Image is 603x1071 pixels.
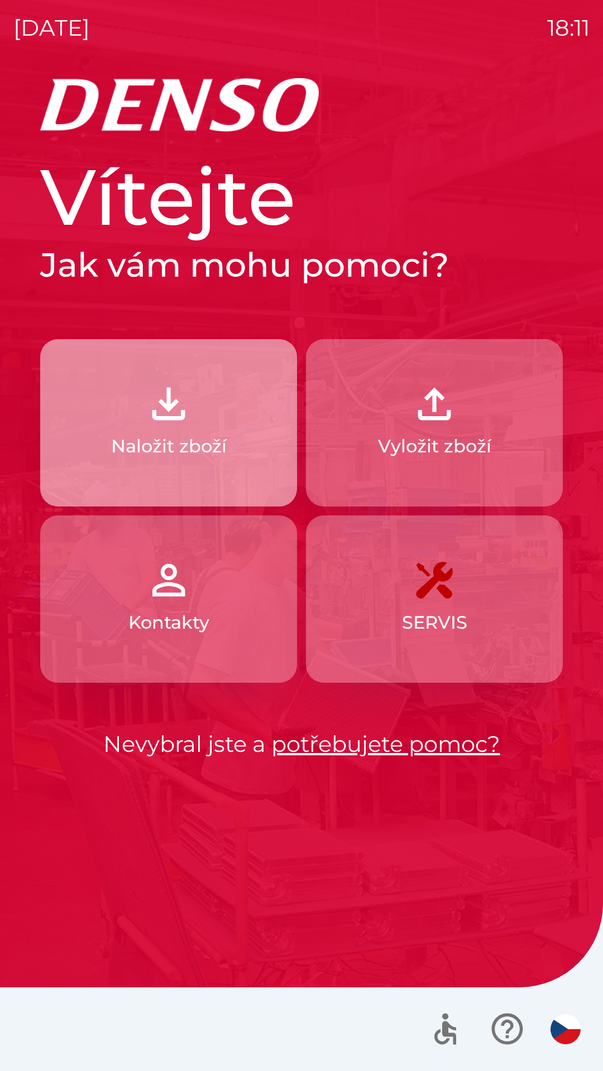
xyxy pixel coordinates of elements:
[128,609,209,636] p: Kontakty
[144,556,193,605] img: 072f4d46-cdf8-44b2-b931-d189da1a2739.png
[306,339,563,506] button: Vyložit zboží
[40,244,563,286] h2: Jak vám mohu pomoci?
[40,515,297,683] button: Kontakty
[410,556,459,605] img: 7408382d-57dc-4d4c-ad5a-dca8f73b6e74.png
[13,11,90,45] p: [DATE]
[111,433,227,460] p: Naložit zboží
[271,730,500,758] a: potřebujete pomoc?
[306,515,563,683] button: SERVIS
[378,433,491,460] p: Vyložit zboží
[402,609,467,636] p: SERVIS
[547,11,590,45] p: 18:11
[144,379,193,428] img: 918cc13a-b407-47b8-8082-7d4a57a89498.png
[551,1014,581,1044] img: cs flag
[410,379,459,428] img: 2fb22d7f-6f53-46d3-a092-ee91fce06e5d.png
[40,78,563,132] img: Logo
[40,727,563,761] p: Nevybral jste a
[40,339,297,506] button: Naložit zboží
[40,149,563,244] h1: Vítejte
